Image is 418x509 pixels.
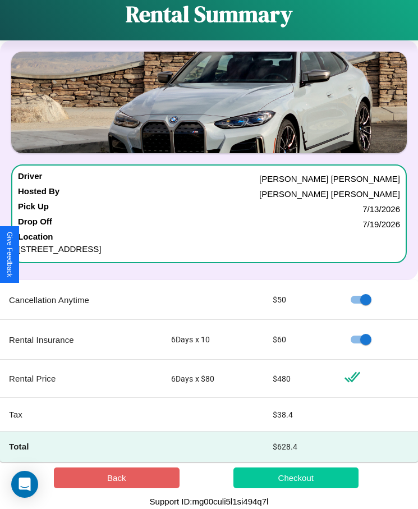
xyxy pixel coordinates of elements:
button: Checkout [233,467,359,488]
td: $ 38.4 [264,398,335,432]
p: [STREET_ADDRESS] [18,241,400,256]
td: $ 480 [264,360,335,398]
p: Cancellation Anytime [9,292,153,308]
td: $ 628.4 [264,432,335,462]
p: 7 / 13 / 2026 [362,201,400,217]
p: [PERSON_NAME] [PERSON_NAME] [259,171,400,186]
td: $ 60 [264,320,335,360]
h4: Location [18,232,400,241]
h4: Hosted By [18,186,59,201]
h4: Drop Off [18,217,52,232]
p: 7 / 19 / 2026 [362,217,400,232]
p: Rental Insurance [9,332,153,347]
h4: Pick Up [18,201,49,217]
td: $ 50 [264,280,335,320]
h4: Total [9,441,153,452]
p: Support ID: mg00culi5l1si494q7l [150,494,269,509]
td: 6 Days x $ 80 [162,360,264,398]
button: Back [54,467,180,488]
p: Rental Price [9,371,153,386]
div: Give Feedback [6,232,13,277]
p: [PERSON_NAME] [PERSON_NAME] [259,186,400,201]
div: Open Intercom Messenger [11,471,38,498]
td: 6 Days x 10 [162,320,264,360]
p: Tax [9,407,153,422]
h4: Driver [18,171,42,186]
